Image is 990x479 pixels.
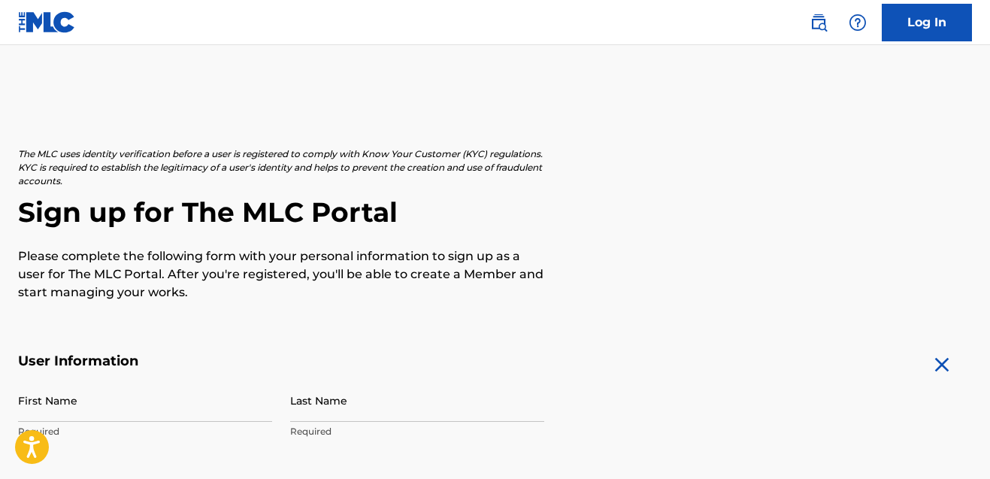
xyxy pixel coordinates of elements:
p: Please complete the following form with your personal information to sign up as a user for The ML... [18,247,544,302]
img: help [849,14,867,32]
img: search [810,14,828,32]
a: Log In [882,4,972,41]
a: Public Search [804,8,834,38]
h2: Sign up for The MLC Portal [18,196,972,229]
p: Required [290,425,544,438]
h5: User Information [18,353,544,370]
img: close [930,353,954,377]
p: Required [18,425,272,438]
img: MLC Logo [18,11,76,33]
p: The MLC uses identity verification before a user is registered to comply with Know Your Customer ... [18,147,544,188]
div: Help [843,8,873,38]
